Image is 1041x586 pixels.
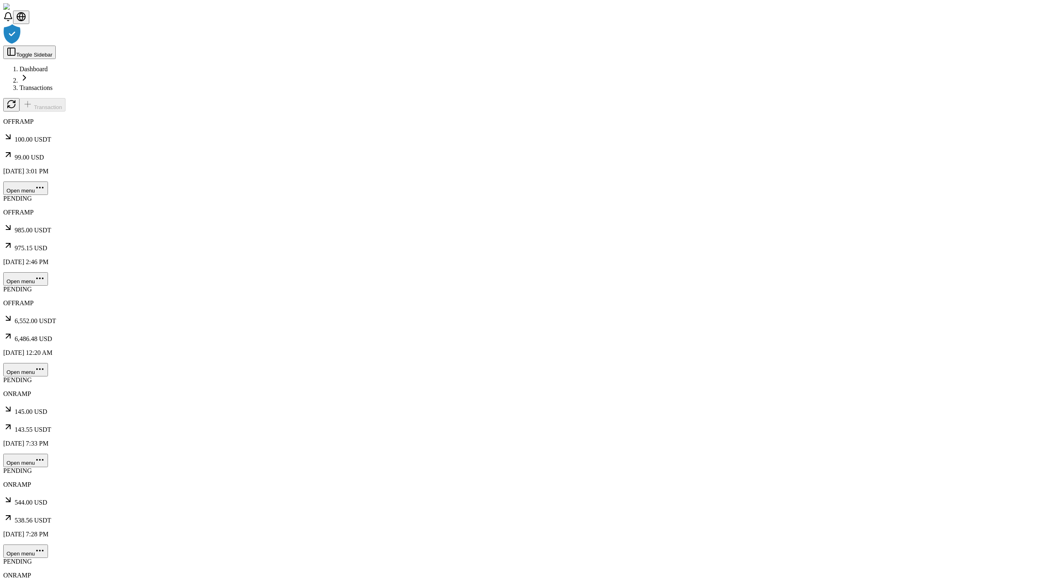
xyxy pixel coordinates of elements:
[3,241,1038,252] p: 975.15 USD
[7,460,35,466] span: Open menu
[3,150,1038,161] p: 99.00 USD
[3,168,1038,175] p: [DATE] 3:01 PM
[3,46,56,59] button: Toggle Sidebar
[3,132,1038,143] p: 100.00 USDT
[3,272,48,286] button: Open menu
[7,369,35,375] span: Open menu
[3,454,48,467] button: Open menu
[3,223,1038,234] p: 985.00 USDT
[3,376,1038,384] div: PENDING
[3,349,1038,356] p: [DATE] 12:20 AM
[3,531,1038,538] p: [DATE] 7:28 PM
[3,572,1038,579] p: ONRAMP
[3,422,1038,433] p: 143.55 USDT
[7,188,35,194] span: Open menu
[3,209,1038,216] p: OFFRAMP
[3,195,1038,202] div: PENDING
[3,118,1038,125] p: OFFRAMP
[3,467,1038,474] div: PENDING
[3,3,52,11] img: ShieldPay Logo
[3,66,1038,92] nav: breadcrumb
[3,331,1038,343] p: 6,486.48 USD
[3,513,1038,524] p: 538.56 USDT
[3,390,1038,398] p: ONRAMP
[7,278,35,284] span: Open menu
[3,544,48,558] button: Open menu
[3,558,1038,565] div: PENDING
[3,286,1038,293] div: PENDING
[20,98,65,112] button: Transaction
[3,300,1038,307] p: OFFRAMP
[16,52,52,58] span: Toggle Sidebar
[3,481,1038,488] p: ONRAMP
[7,551,35,557] span: Open menu
[20,66,48,72] a: Dashboard
[3,181,48,195] button: Open menu
[34,104,62,110] span: Transaction
[3,495,1038,506] p: 544.00 USD
[3,313,1038,325] p: 6,552.00 USDT
[3,258,1038,266] p: [DATE] 2:46 PM
[3,440,1038,447] p: [DATE] 7:33 PM
[20,84,52,91] a: Transactions
[3,363,48,376] button: Open menu
[3,404,1038,415] p: 145.00 USD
